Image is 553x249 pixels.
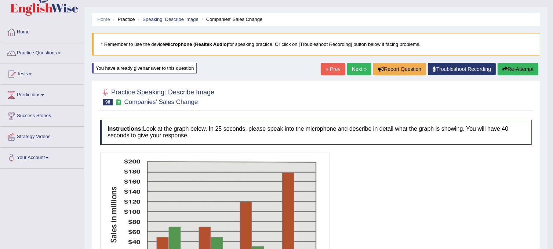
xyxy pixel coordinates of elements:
[111,16,135,23] li: Practice
[92,33,540,55] blockquote: * Remember to use the device for speaking practice. Or click on [Troubleshoot Recording] button b...
[0,43,84,61] a: Practice Questions
[100,87,214,105] h2: Practice Speaking: Describe Image
[103,99,113,105] span: 98
[114,99,122,106] small: Exam occurring question
[428,63,496,75] a: Troubleshoot Recording
[97,17,110,22] a: Home
[100,120,532,144] h4: Look at the graph below. In 25 seconds, please speak into the microphone and describe in detail w...
[0,127,84,145] a: Strategy Videos
[0,148,84,166] a: Your Account
[92,63,197,73] div: You have already given answer to this question
[0,22,84,40] a: Home
[347,63,371,75] a: Next »
[142,17,198,22] a: Speaking: Describe Image
[0,106,84,124] a: Success Stories
[0,85,84,103] a: Predictions
[108,126,143,132] b: Instructions:
[165,41,228,47] b: Microphone (Realtek Audio)
[321,63,345,75] a: « Prev
[0,64,84,82] a: Tests
[498,63,538,75] button: Re-Attempt
[200,16,262,23] li: Companies' Sales Change
[373,63,426,75] button: Report Question
[124,98,198,105] small: Companies' Sales Change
